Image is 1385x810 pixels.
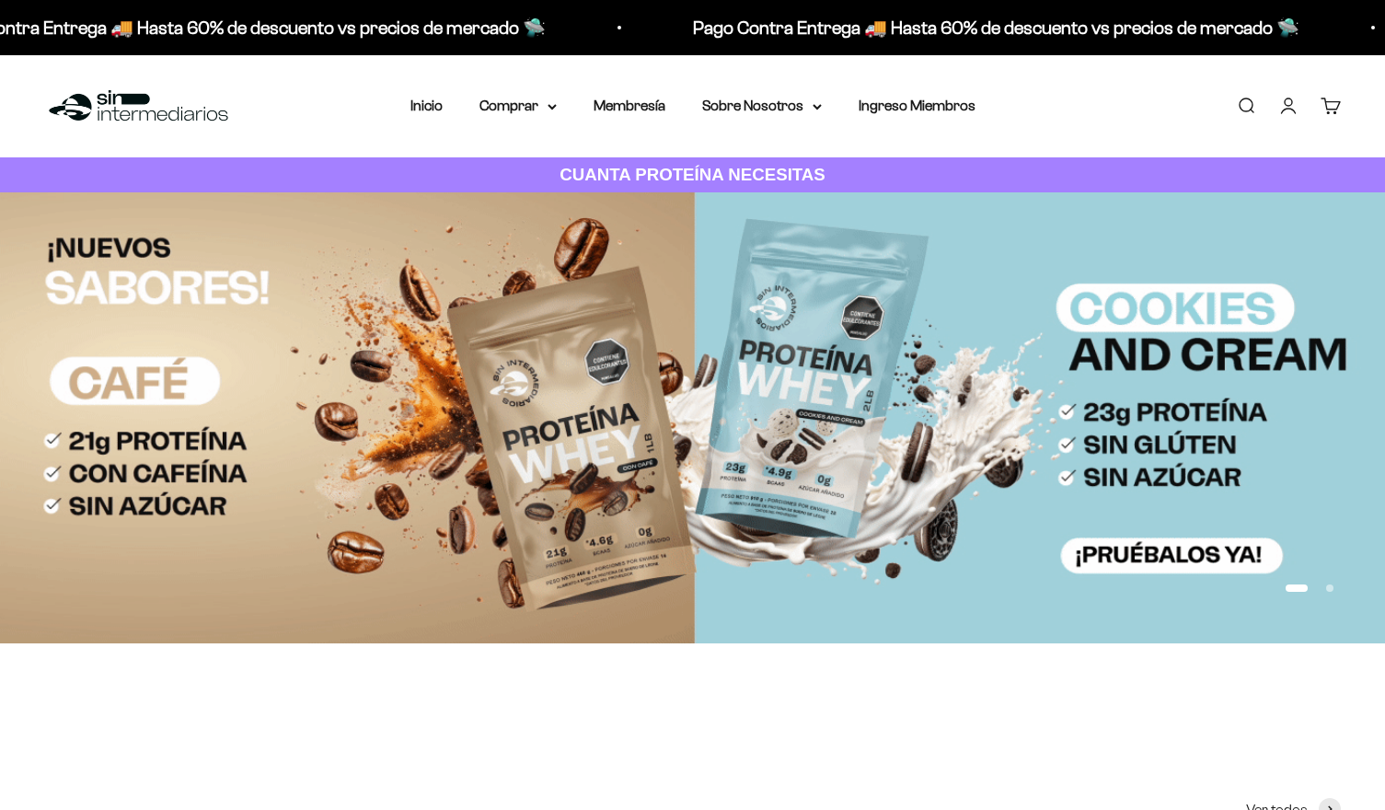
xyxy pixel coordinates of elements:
[560,165,825,184] strong: CUANTA PROTEÍNA NECESITAS
[410,98,443,113] a: Inicio
[479,94,557,118] summary: Comprar
[859,98,975,113] a: Ingreso Miembros
[655,13,1262,42] p: Pago Contra Entrega 🚚 Hasta 60% de descuento vs precios de mercado 🛸
[594,98,665,113] a: Membresía
[702,94,822,118] summary: Sobre Nosotros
